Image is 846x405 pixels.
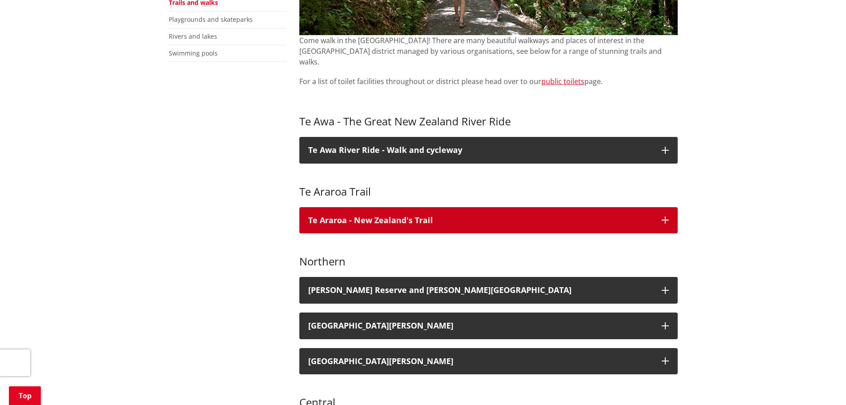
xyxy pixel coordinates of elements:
[299,76,678,87] p: For a list of toilet facilities throughout or district please head over to our page.
[308,286,653,295] h3: [PERSON_NAME] Reserve and [PERSON_NAME][GEOGRAPHIC_DATA]
[169,49,218,57] a: Swimming pools
[299,35,678,67] p: Come walk in the [GEOGRAPHIC_DATA]! There are many beautiful walkways and places of interest in t...
[169,15,253,24] a: Playgrounds and skateparks
[299,277,678,304] button: [PERSON_NAME] Reserve and [PERSON_NAME][GEOGRAPHIC_DATA]
[308,146,653,155] h3: Te Awa River Ride - Walk and cycleway
[541,76,584,86] a: public toilets
[299,172,678,198] h3: Te Araroa Trail
[299,207,678,234] button: Te Araroa - New Zealand's Trail
[299,115,678,128] h3: Te Awa - The Great New Zealand River Ride
[299,313,678,339] button: [GEOGRAPHIC_DATA][PERSON_NAME]
[308,321,653,330] h3: [GEOGRAPHIC_DATA][PERSON_NAME]
[299,348,678,375] button: [GEOGRAPHIC_DATA][PERSON_NAME]
[169,32,217,40] a: Rivers and lakes
[308,357,653,366] div: [GEOGRAPHIC_DATA][PERSON_NAME]
[9,386,41,405] a: Top
[308,216,653,225] p: Te Araroa - New Zealand's Trail
[805,368,837,400] iframe: Messenger Launcher
[299,242,678,268] h3: Northern
[299,137,678,164] button: Te Awa River Ride - Walk and cycleway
